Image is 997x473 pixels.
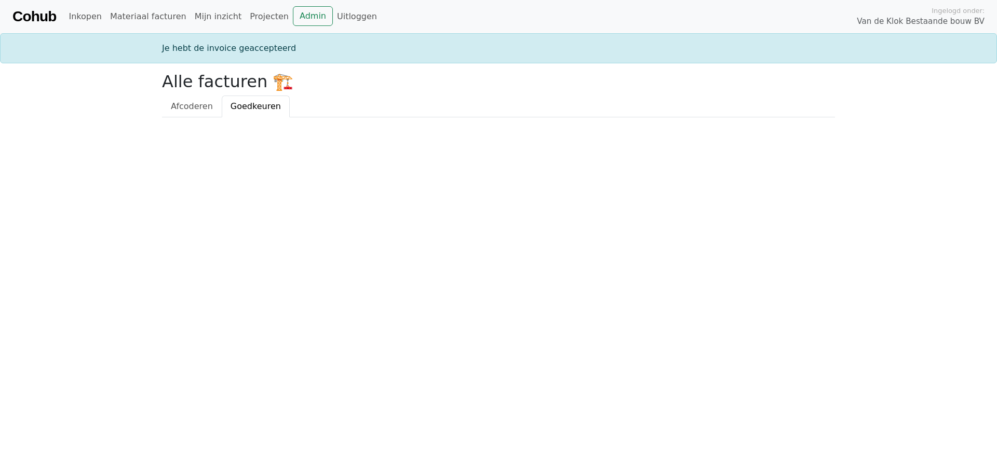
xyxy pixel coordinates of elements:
[231,101,281,111] span: Goedkeuren
[857,16,985,28] span: Van de Klok Bestaande bouw BV
[222,96,290,117] a: Goedkeuren
[162,96,222,117] a: Afcoderen
[293,6,333,26] a: Admin
[932,6,985,16] span: Ingelogd onder:
[162,72,835,91] h2: Alle facturen 🏗️
[171,101,213,111] span: Afcoderen
[12,4,56,29] a: Cohub
[191,6,246,27] a: Mijn inzicht
[156,42,841,55] div: Je hebt de invoice geaccepteerd
[333,6,381,27] a: Uitloggen
[106,6,191,27] a: Materiaal facturen
[64,6,105,27] a: Inkopen
[246,6,293,27] a: Projecten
